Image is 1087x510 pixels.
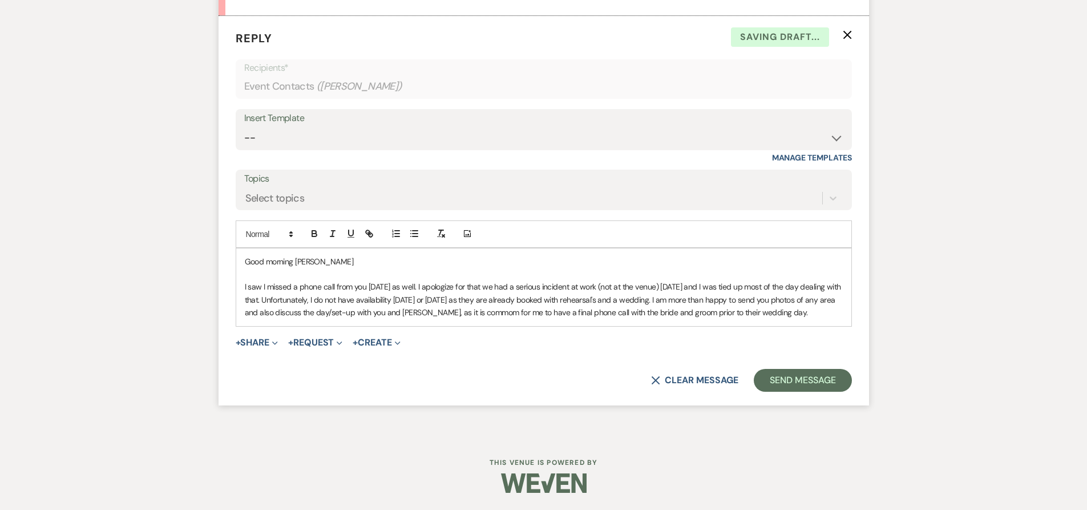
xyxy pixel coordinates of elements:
[244,61,843,75] p: Recipients*
[244,110,843,127] div: Insert Template
[731,27,829,47] span: Saving draft...
[236,338,278,347] button: Share
[236,31,272,46] span: Reply
[353,338,400,347] button: Create
[236,338,241,347] span: +
[288,338,293,347] span: +
[244,75,843,98] div: Event Contacts
[353,338,358,347] span: +
[245,280,843,319] p: I saw I missed a phone call from you [DATE] as well. I apologize for that we had a serious incide...
[651,376,738,385] button: Clear message
[501,463,587,503] img: Weven Logo
[772,152,852,163] a: Manage Templates
[244,171,843,187] label: Topics
[245,255,843,268] p: Good morning [PERSON_NAME]
[245,190,305,206] div: Select topics
[317,79,402,94] span: ( [PERSON_NAME] )
[754,369,851,392] button: Send Message
[288,338,342,347] button: Request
